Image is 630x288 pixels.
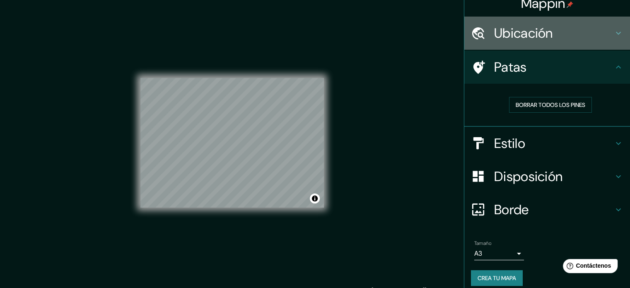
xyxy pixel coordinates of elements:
[516,101,585,109] font: Borrar todos los pines
[474,247,524,260] div: A3
[494,135,525,152] font: Estilo
[464,127,630,160] div: Estilo
[494,168,562,185] font: Disposición
[471,270,523,286] button: Crea tu mapa
[509,97,592,113] button: Borrar todos los pines
[464,193,630,226] div: Borde
[464,160,630,193] div: Disposición
[140,78,324,208] canvas: Mapa
[464,17,630,50] div: Ubicación
[494,58,527,76] font: Patas
[474,240,491,247] font: Tamaño
[494,201,529,218] font: Borde
[494,24,553,42] font: Ubicación
[556,256,621,279] iframe: Lanzador de widgets de ayuda
[474,249,482,258] font: A3
[478,274,516,282] font: Crea tu mapa
[464,51,630,84] div: Patas
[310,194,320,203] button: Activar o desactivar atribución
[567,1,573,8] img: pin-icon.png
